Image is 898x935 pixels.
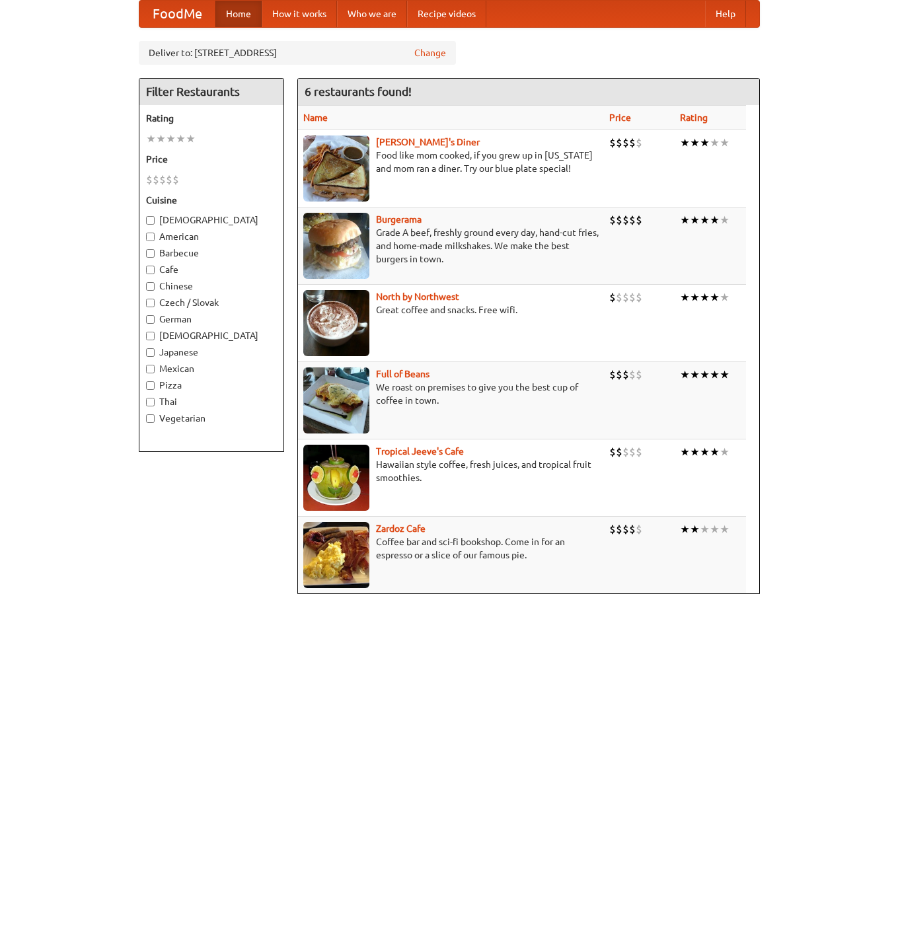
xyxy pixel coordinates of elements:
[710,135,720,150] li: ★
[629,367,636,382] li: $
[622,445,629,459] li: $
[710,213,720,227] li: ★
[146,381,155,390] input: Pizza
[629,213,636,227] li: $
[690,522,700,537] li: ★
[262,1,337,27] a: How it works
[636,290,642,305] li: $
[146,414,155,423] input: Vegetarian
[680,445,690,459] li: ★
[720,290,730,305] li: ★
[710,290,720,305] li: ★
[720,135,730,150] li: ★
[680,135,690,150] li: ★
[700,135,710,150] li: ★
[146,313,277,326] label: German
[616,367,622,382] li: $
[609,135,616,150] li: $
[680,522,690,537] li: ★
[139,79,283,105] h4: Filter Restaurants
[166,131,176,146] li: ★
[636,367,642,382] li: $
[159,172,166,187] li: $
[622,522,629,537] li: $
[146,379,277,392] label: Pizza
[146,346,277,359] label: Japanese
[616,445,622,459] li: $
[636,213,642,227] li: $
[622,367,629,382] li: $
[186,131,196,146] li: ★
[305,85,412,98] ng-pluralize: 6 restaurants found!
[609,522,616,537] li: $
[172,172,179,187] li: $
[700,445,710,459] li: ★
[680,112,708,123] a: Rating
[700,290,710,305] li: ★
[720,445,730,459] li: ★
[156,131,166,146] li: ★
[690,445,700,459] li: ★
[146,230,277,243] label: American
[376,214,422,225] a: Burgerama
[700,522,710,537] li: ★
[146,329,277,342] label: [DEMOGRAPHIC_DATA]
[690,367,700,382] li: ★
[636,135,642,150] li: $
[146,263,277,276] label: Cafe
[710,367,720,382] li: ★
[146,412,277,425] label: Vegetarian
[303,535,599,562] p: Coffee bar and sci-fi bookshop. Come in for an espresso or a slice of our famous pie.
[616,522,622,537] li: $
[146,213,277,227] label: [DEMOGRAPHIC_DATA]
[616,213,622,227] li: $
[720,213,730,227] li: ★
[407,1,486,27] a: Recipe videos
[700,367,710,382] li: ★
[146,153,277,166] h5: Price
[690,290,700,305] li: ★
[376,523,426,534] b: Zardoz Cafe
[146,398,155,406] input: Thai
[303,303,599,317] p: Great coffee and snacks. Free wifi.
[146,362,277,375] label: Mexican
[680,290,690,305] li: ★
[629,522,636,537] li: $
[636,522,642,537] li: $
[616,290,622,305] li: $
[303,149,599,175] p: Food like mom cooked, if you grew up in [US_STATE] and mom ran a diner. Try our blue plate special!
[146,131,156,146] li: ★
[146,194,277,207] h5: Cuisine
[710,522,720,537] li: ★
[146,348,155,357] input: Japanese
[700,213,710,227] li: ★
[303,135,369,202] img: sallys.jpg
[690,135,700,150] li: ★
[609,213,616,227] li: $
[609,367,616,382] li: $
[146,112,277,125] h5: Rating
[376,291,459,302] a: North by Northwest
[705,1,746,27] a: Help
[303,290,369,356] img: north.jpg
[376,369,430,379] a: Full of Beans
[303,445,369,511] img: jeeves.jpg
[146,282,155,291] input: Chinese
[680,213,690,227] li: ★
[376,446,464,457] a: Tropical Jeeve's Cafe
[153,172,159,187] li: $
[720,522,730,537] li: ★
[622,135,629,150] li: $
[146,216,155,225] input: [DEMOGRAPHIC_DATA]
[609,445,616,459] li: $
[680,367,690,382] li: ★
[376,137,480,147] a: [PERSON_NAME]'s Diner
[146,365,155,373] input: Mexican
[636,445,642,459] li: $
[629,290,636,305] li: $
[146,172,153,187] li: $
